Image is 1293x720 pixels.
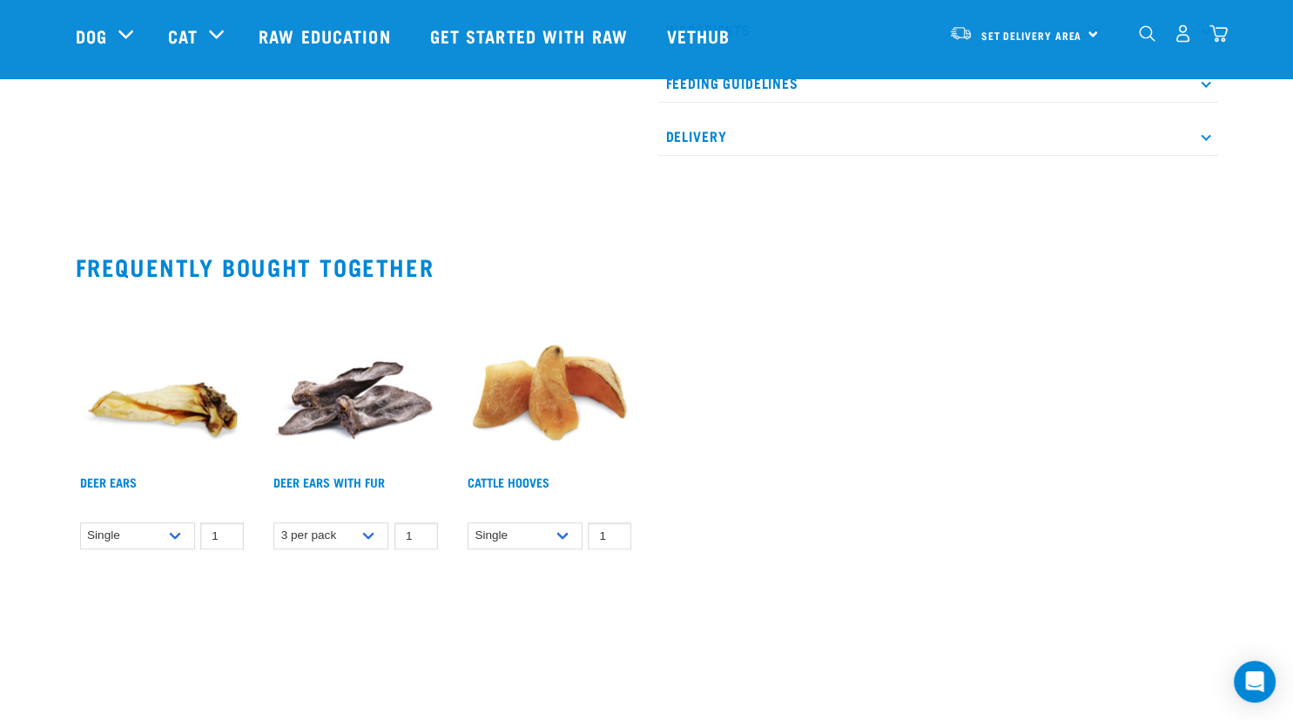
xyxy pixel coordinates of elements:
[269,293,442,467] img: Pile Of Furry Deer Ears For Pets
[76,253,1218,280] h2: Frequently bought together
[168,23,198,49] a: Cat
[76,293,249,467] img: A Deer Ear Treat For Pets
[588,522,631,549] input: 1
[1139,25,1155,42] img: home-icon-1@2x.png
[463,293,636,467] img: Pile Of Cattle Hooves Treats For Dogs
[394,522,438,549] input: 1
[1234,661,1276,703] div: Open Intercom Messenger
[241,1,412,71] a: Raw Education
[468,479,549,485] a: Cattle Hooves
[949,25,973,41] img: van-moving.png
[981,32,1082,38] span: Set Delivery Area
[76,23,107,49] a: Dog
[273,479,385,485] a: Deer Ears with Fur
[200,522,244,549] input: 1
[1209,24,1228,43] img: home-icon@2x.png
[80,479,137,485] a: Deer Ears
[657,64,1218,103] p: Feeding Guidelines
[657,117,1218,156] p: Delivery
[650,1,752,71] a: Vethub
[1174,24,1192,43] img: user.png
[413,1,650,71] a: Get started with Raw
